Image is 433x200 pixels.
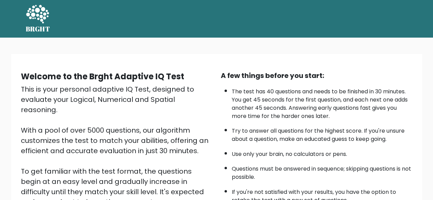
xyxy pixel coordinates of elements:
li: Use only your brain, no calculators or pens. [232,147,412,158]
div: A few things before you start: [221,70,412,81]
li: The test has 40 questions and needs to be finished in 30 minutes. You get 45 seconds for the firs... [232,84,412,120]
a: BRGHT [26,3,50,35]
b: Welcome to the Brght Adaptive IQ Test [21,71,184,82]
h5: BRGHT [26,25,50,33]
li: Questions must be answered in sequence; skipping questions is not possible. [232,161,412,181]
li: Try to answer all questions for the highest score. If you're unsure about a question, make an edu... [232,123,412,143]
